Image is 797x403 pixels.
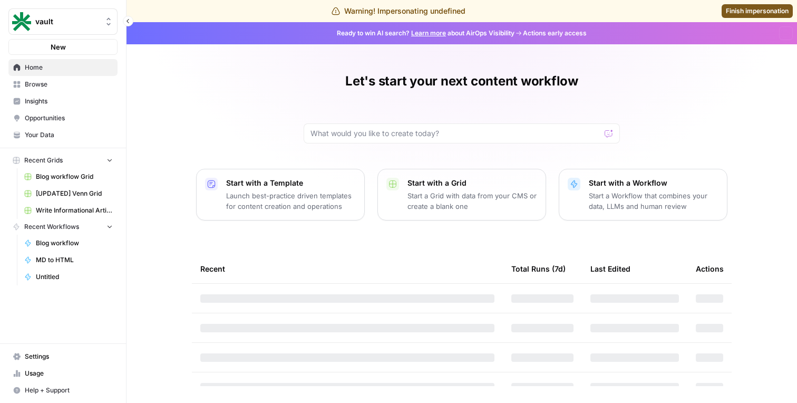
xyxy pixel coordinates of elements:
[511,254,566,283] div: Total Runs (7d)
[24,222,79,232] span: Recent Workflows
[20,168,118,185] a: Blog workflow Grid
[8,59,118,76] a: Home
[345,73,578,90] h1: Let's start your next content workflow
[25,63,113,72] span: Home
[8,127,118,143] a: Your Data
[24,156,63,165] span: Recent Grids
[51,42,66,52] span: New
[337,28,514,38] span: Ready to win AI search? about AirOps Visibility
[589,190,718,212] p: Start a Workflow that combines your data, LLMs and human review
[25,80,113,89] span: Browse
[20,202,118,219] a: Write Informational Article
[25,113,113,123] span: Opportunities
[36,189,113,198] span: [UPDATED] Venn Grid
[226,178,356,188] p: Start with a Template
[20,252,118,268] a: MD to HTML
[8,365,118,382] a: Usage
[407,178,537,188] p: Start with a Grid
[8,382,118,399] button: Help + Support
[25,352,113,361] span: Settings
[196,169,365,220] button: Start with a TemplateLaunch best-practice driven templates for content creation and operations
[377,169,546,220] button: Start with a GridStart a Grid with data from your CMS or create a blank one
[25,97,113,106] span: Insights
[411,29,446,37] a: Learn more
[310,128,600,139] input: What would you like to create today?
[407,190,537,212] p: Start a Grid with data from your CMS or create a blank one
[12,12,31,31] img: vault Logo
[726,6,789,16] span: Finish impersonation
[8,8,118,35] button: Workspace: vault
[523,28,587,38] span: Actions early access
[8,348,118,365] a: Settings
[20,235,118,252] a: Blog workflow
[8,219,118,235] button: Recent Workflows
[332,6,465,16] div: Warning! Impersonating undefined
[589,178,718,188] p: Start with a Workflow
[36,238,113,248] span: Blog workflow
[25,369,113,378] span: Usage
[226,190,356,212] p: Launch best-practice driven templates for content creation and operations
[25,386,113,395] span: Help + Support
[590,254,630,283] div: Last Edited
[559,169,727,220] button: Start with a WorkflowStart a Workflow that combines your data, LLMs and human review
[200,254,494,283] div: Recent
[20,185,118,202] a: [UPDATED] Venn Grid
[36,255,113,265] span: MD to HTML
[25,130,113,140] span: Your Data
[36,206,113,215] span: Write Informational Article
[722,4,793,18] a: Finish impersonation
[20,268,118,285] a: Untitled
[36,272,113,282] span: Untitled
[8,110,118,127] a: Opportunities
[8,39,118,55] button: New
[696,254,724,283] div: Actions
[8,152,118,168] button: Recent Grids
[8,76,118,93] a: Browse
[36,172,113,181] span: Blog workflow Grid
[8,93,118,110] a: Insights
[35,16,99,27] span: vault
